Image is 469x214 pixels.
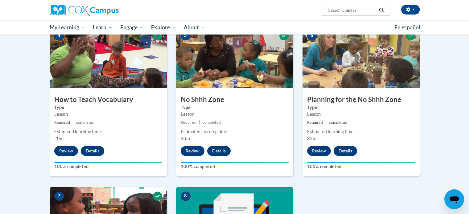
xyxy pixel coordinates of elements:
[334,146,357,156] button: Details
[76,120,94,125] span: completed
[327,6,377,14] input: Search Courses
[176,26,293,88] img: Course Image
[54,192,64,201] span: 7
[81,146,104,156] button: Details
[302,26,420,88] img: Course Image
[50,95,167,104] h3: How to Teach Vocabulary
[54,31,64,40] span: 4
[54,146,78,156] button: Review
[116,20,147,34] a: Engage
[181,162,289,163] div: Your progress
[307,111,415,118] div: Lesson
[180,20,209,34] a: About
[54,128,162,135] div: Estimated learning time:
[181,104,289,111] label: Type
[72,120,74,125] span: |
[394,24,420,30] span: En español
[329,120,347,125] span: completed
[307,128,415,135] div: Estimated learning time:
[50,5,119,16] img: Cox Campus
[54,104,162,111] label: Type
[307,146,331,156] button: Review
[176,95,293,104] h3: No Shhh Zone
[207,146,231,156] button: Details
[50,26,167,88] img: Course Image
[181,31,191,40] span: 5
[54,162,162,163] div: Your progress
[181,120,196,125] span: Required
[50,5,167,16] a: Cox Campus
[307,31,317,40] span: 6
[181,146,204,156] button: Review
[307,162,415,163] div: Your progress
[89,20,116,34] a: Learn
[302,95,420,104] h3: Planning for the No Shhh Zone
[444,189,464,209] iframe: Button to launch messaging window
[181,192,191,201] span: 8
[46,20,89,34] a: My Learning
[181,128,289,135] div: Estimated learning time:
[54,120,70,125] span: Required
[40,20,429,34] div: Main menu
[401,5,420,14] button: Account Settings
[377,6,386,14] button: Search
[54,136,64,141] span: 20m
[147,20,180,34] a: Explore
[307,163,415,170] label: 100% completed
[307,136,316,141] span: 35m
[93,24,112,31] span: Learn
[325,120,327,125] span: |
[181,136,190,141] span: 30m
[54,163,162,170] label: 100% completed
[307,104,415,111] label: Type
[120,24,143,31] span: Engage
[390,21,424,34] a: En español
[184,24,205,31] span: About
[181,111,289,118] div: Lesson
[181,163,289,170] label: 100% completed
[203,120,221,125] span: completed
[54,111,162,118] div: Lesson
[49,24,85,31] span: My Learning
[307,120,323,125] span: Required
[151,24,176,31] span: Explore
[199,120,200,125] span: |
